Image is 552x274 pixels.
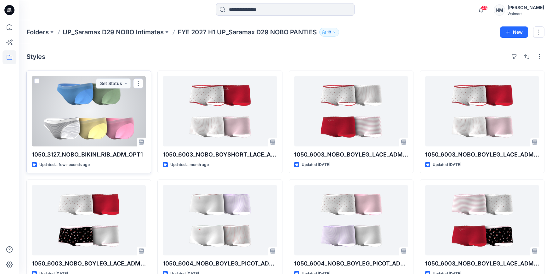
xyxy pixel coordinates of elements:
[294,150,408,159] p: 1050_6003_NOBO_BOYLEG_LACE_ADM_OPT1_EMB-REVISED
[327,29,331,36] p: 18
[294,76,408,146] a: 1050_6003_NOBO_BOYLEG_LACE_ADM_OPT1_EMB-REVISED
[508,11,544,16] div: Walmart
[32,259,146,268] p: 1050_6003_NOBO_BOYLEG_LACE_ADM_OPT2-REVISED
[294,185,408,255] a: 1050_6004_NOBO_BOYLEG_PICOT_ADM_OPT1
[508,4,544,11] div: [PERSON_NAME]
[26,53,45,60] h4: Styles
[494,4,505,16] div: NM
[178,28,317,37] p: FYE 2027 H1 UP_Saramax D29 NOBO PANTIES
[163,185,277,255] a: 1050_6004_NOBO_BOYLEG_PICOT_ADM_OPT1_EMB_REVISED
[163,150,277,159] p: 1050_6003_NOBO_BOYSHORT_LACE_ADM_OPT1_EMB UPDATED
[433,162,461,168] p: Updated [DATE]
[302,162,330,168] p: Updated [DATE]
[319,28,339,37] button: 18
[163,76,277,146] a: 1050_6003_NOBO_BOYSHORT_LACE_ADM_OPT1_EMB UPDATED
[32,150,146,159] p: 1050_3127_NOBO_BIKINI_RIB_ADM_OPT1
[425,150,539,159] p: 1050_6003_NOBO_BOYLEG_LACE_ADM_OPT1-REVISED
[39,162,90,168] p: Updated a few seconds ago
[294,259,408,268] p: 1050_6004_NOBO_BOYLEG_PICOT_ADM_OPT1
[170,162,209,168] p: Updated a month ago
[63,28,164,37] a: UP_Saramax D29 NOBO Intimates
[481,5,488,10] span: 46
[32,185,146,255] a: 1050_6003_NOBO_BOYLEG_LACE_ADM_OPT2-REVISED
[163,259,277,268] p: 1050_6004_NOBO_BOYLEG_PICOT_ADM_OPT1_EMB_REVISED
[425,259,539,268] p: 1050_6003_NOBO_BOYLEG_LACE_ADM_OPT2-EMB_REVISED
[500,26,528,38] button: New
[26,28,49,37] a: Folders
[32,76,146,146] a: 1050_3127_NOBO_BIKINI_RIB_ADM_OPT1
[425,185,539,255] a: 1050_6003_NOBO_BOYLEG_LACE_ADM_OPT2-EMB_REVISED
[425,76,539,146] a: 1050_6003_NOBO_BOYLEG_LACE_ADM_OPT1-REVISED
